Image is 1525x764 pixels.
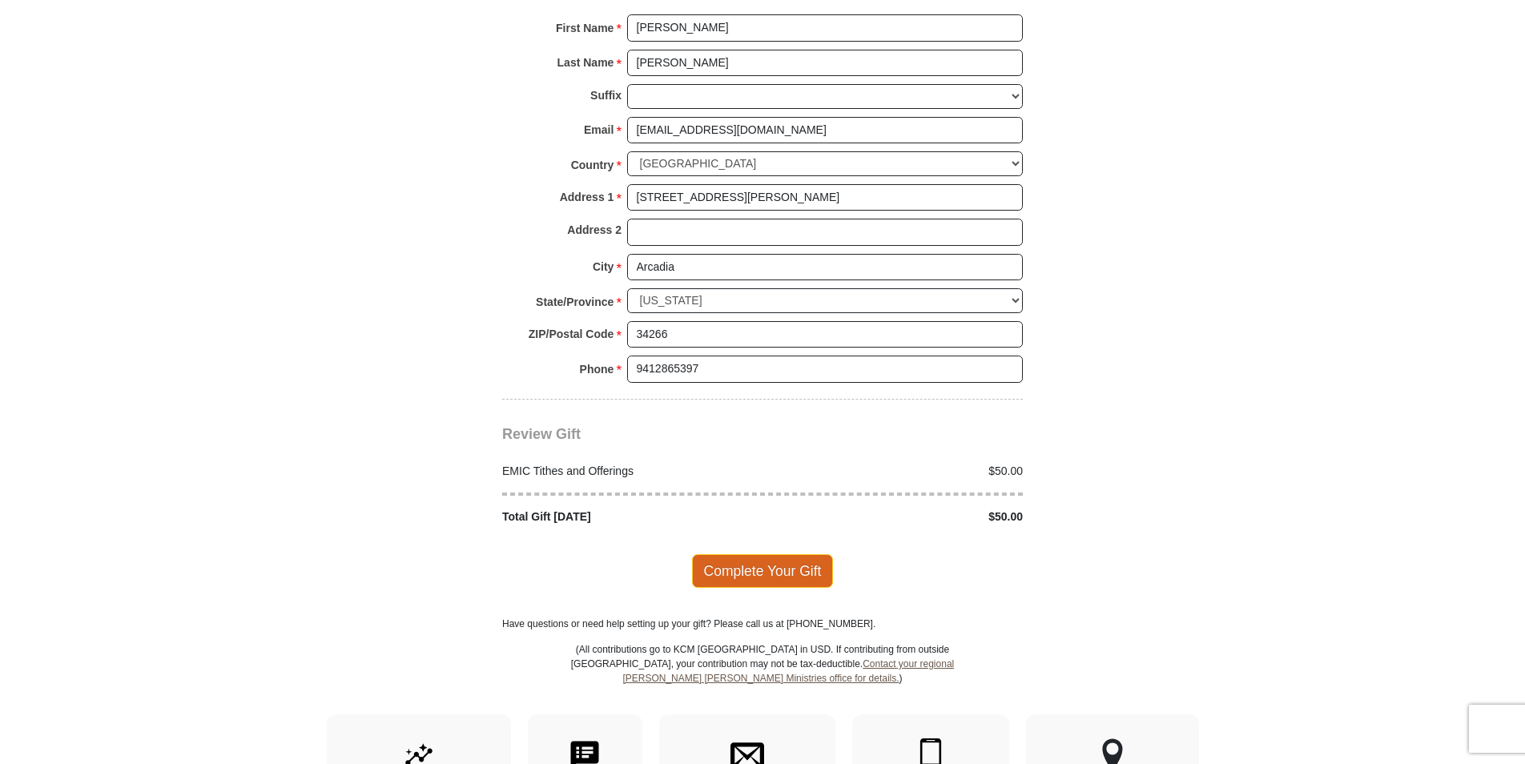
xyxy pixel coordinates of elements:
strong: First Name [556,17,614,39]
div: EMIC Tithes and Offerings [494,463,763,480]
div: $50.00 [762,509,1032,525]
strong: Phone [580,358,614,380]
strong: State/Province [536,291,614,313]
span: Complete Your Gift [692,554,834,588]
strong: Suffix [590,84,622,107]
strong: Country [571,154,614,176]
div: $50.00 [762,463,1032,480]
strong: City [593,255,614,278]
span: Review Gift [502,426,581,442]
strong: Address 1 [560,186,614,208]
strong: Address 2 [567,219,622,241]
strong: Email [584,119,614,141]
strong: Last Name [557,51,614,74]
div: Total Gift [DATE] [494,509,763,525]
p: Have questions or need help setting up your gift? Please call us at [PHONE_NUMBER]. [502,617,1023,631]
a: Contact your regional [PERSON_NAME] [PERSON_NAME] Ministries office for details. [622,658,954,684]
p: (All contributions go to KCM [GEOGRAPHIC_DATA] in USD. If contributing from outside [GEOGRAPHIC_D... [570,642,955,714]
strong: ZIP/Postal Code [529,323,614,345]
